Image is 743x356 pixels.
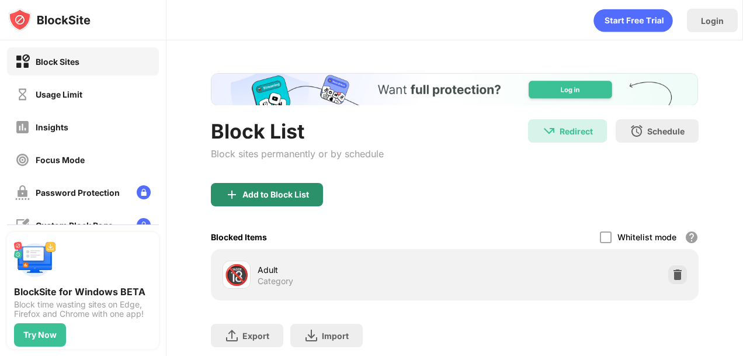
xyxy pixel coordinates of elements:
iframe: Banner [211,73,698,105]
img: password-protection-off.svg [15,185,30,200]
div: animation [593,9,673,32]
div: Import [322,331,349,341]
div: Whitelist mode [617,232,676,242]
img: lock-menu.svg [137,185,151,199]
div: Custom Block Page [36,220,113,230]
div: Insights [36,122,68,132]
img: customize-block-page-off.svg [15,218,30,233]
div: BlockSite for Windows BETA [14,286,152,298]
div: Category [258,276,293,286]
img: time-usage-off.svg [15,87,30,102]
div: Block Sites [36,57,79,67]
img: push-desktop.svg [14,239,56,281]
div: Block sites permanently or by schedule [211,148,384,160]
div: Password Protection [36,188,120,198]
img: insights-off.svg [15,120,30,134]
div: Export [242,331,269,341]
img: block-on.svg [15,54,30,69]
div: Block List [211,119,384,143]
div: Try Now [23,330,57,340]
div: Block time wasting sites on Edge, Firefox and Chrome with one app! [14,300,152,319]
div: Blocked Items [211,232,267,242]
div: Schedule [647,126,685,136]
div: Usage Limit [36,89,82,99]
div: Focus Mode [36,155,85,165]
div: Adult [258,264,454,276]
img: focus-off.svg [15,153,30,167]
div: 🔞 [224,263,249,287]
img: logo-blocksite.svg [8,8,91,32]
div: Login [701,16,724,26]
img: lock-menu.svg [137,218,151,232]
div: Add to Block List [242,190,309,199]
div: Redirect [560,126,593,136]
